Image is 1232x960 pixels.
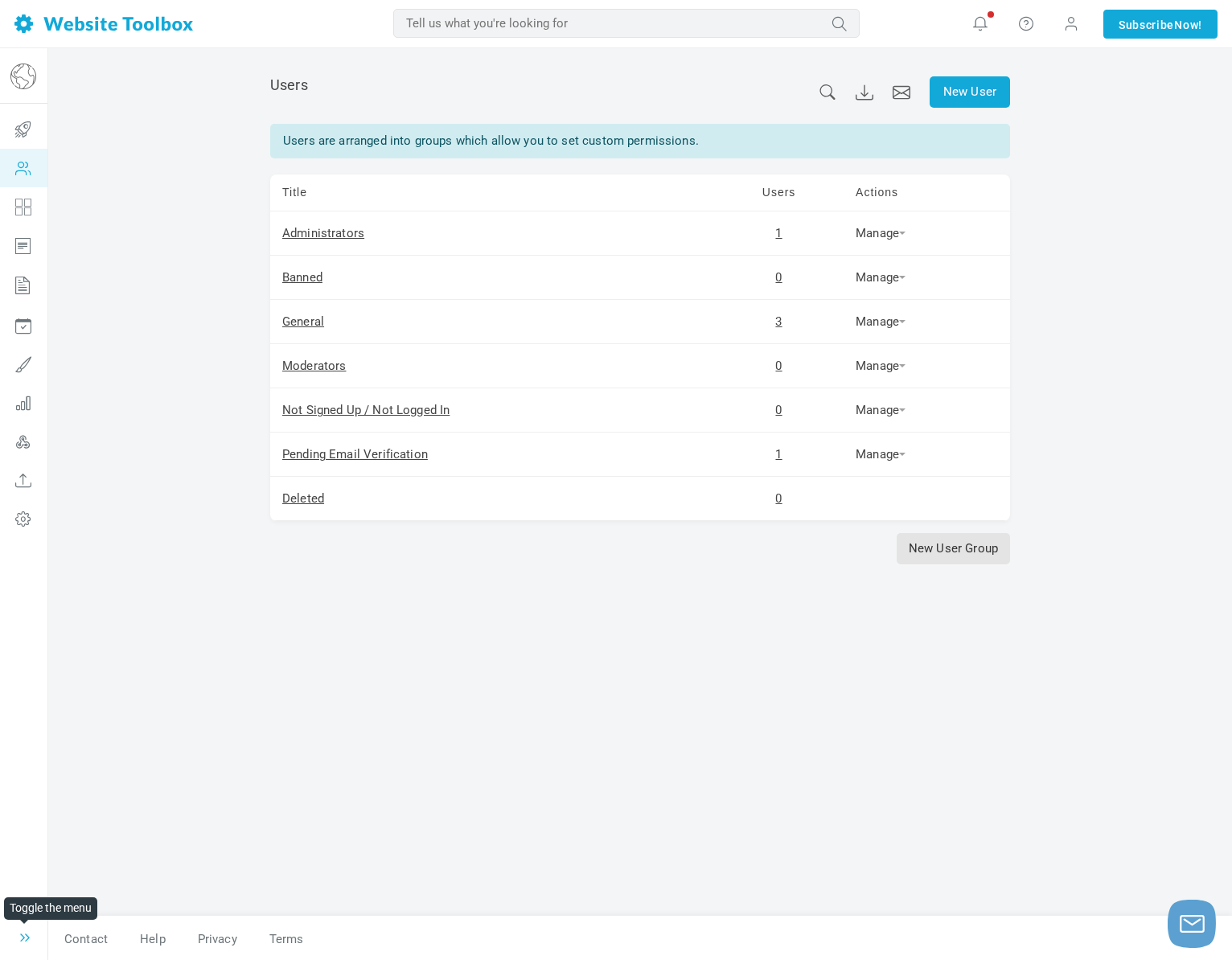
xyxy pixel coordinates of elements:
[856,359,906,373] a: Manage
[282,491,324,506] a: Deleted
[775,447,782,462] a: 1
[775,314,782,329] a: 3
[282,226,364,240] a: Administrators
[775,491,782,506] a: 0
[282,270,322,285] a: Banned
[270,174,714,211] td: Title
[856,403,906,417] a: Manage
[4,897,97,920] div: Toggle the menu
[282,314,324,329] a: General
[270,76,308,93] span: Users
[714,174,844,211] td: Users
[282,403,450,417] a: Not Signed Up / Not Logged In
[775,403,782,417] a: 0
[775,359,782,373] a: 0
[48,925,124,954] a: Contact
[856,226,906,240] a: Manage
[775,226,782,240] a: 1
[393,9,860,38] input: Tell us what you're looking for
[856,270,906,285] a: Manage
[253,925,304,954] a: Terms
[844,174,1010,211] td: Actions
[282,447,428,462] a: Pending Email Verification
[1168,900,1216,948] button: Launch chat
[856,447,906,462] a: Manage
[775,270,782,285] a: 0
[1103,10,1218,39] a: SubscribeNow!
[897,533,1010,564] a: New User Group
[282,359,347,373] a: Moderators
[930,76,1010,108] a: New User
[856,314,906,329] a: Manage
[270,124,1010,158] div: Users are arranged into groups which allow you to set custom permissions.
[1174,16,1202,34] span: Now!
[182,925,253,954] a: Privacy
[124,925,182,954] a: Help
[10,64,36,89] img: globe-icon.png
